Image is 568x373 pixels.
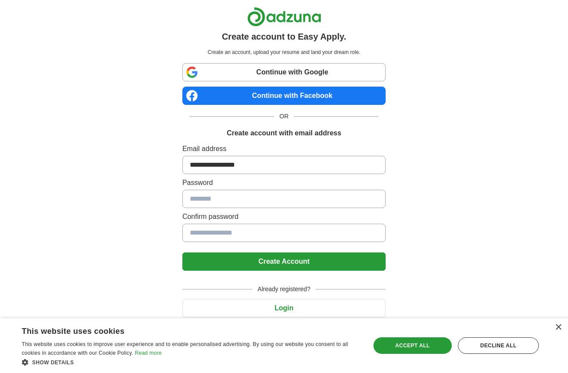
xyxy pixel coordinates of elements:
[182,144,386,154] label: Email address
[247,7,321,27] img: Adzuna logo
[555,324,561,331] div: Close
[135,350,162,356] a: Read more, opens a new window
[182,178,386,188] label: Password
[182,212,386,222] label: Confirm password
[182,63,386,81] a: Continue with Google
[22,323,338,336] div: This website uses cookies
[182,252,386,271] button: Create Account
[22,358,360,366] div: Show details
[182,299,386,317] button: Login
[274,112,294,121] span: OR
[252,285,316,294] span: Already registered?
[227,128,341,138] h1: Create account with email address
[458,337,539,354] div: Decline all
[32,360,74,366] span: Show details
[22,341,348,356] span: This website uses cookies to improve user experience and to enable personalised advertising. By u...
[222,30,346,43] h1: Create account to Easy Apply.
[182,87,386,105] a: Continue with Facebook
[182,304,386,312] a: Login
[184,48,384,56] p: Create an account, upload your resume and land your dream role.
[373,337,452,354] div: Accept all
